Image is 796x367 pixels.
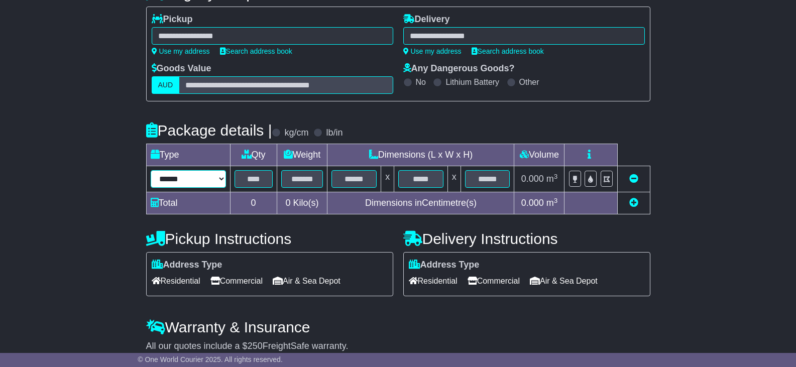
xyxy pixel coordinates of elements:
[277,144,327,166] td: Weight
[521,174,544,184] span: 0.000
[472,47,544,55] a: Search address book
[381,166,394,192] td: x
[326,128,343,139] label: lb/in
[409,260,480,271] label: Address Type
[468,273,520,289] span: Commercial
[152,14,193,25] label: Pickup
[554,197,558,204] sup: 3
[152,273,200,289] span: Residential
[152,76,180,94] label: AUD
[403,63,515,74] label: Any Dangerous Goods?
[519,77,539,87] label: Other
[327,192,514,214] td: Dimensions in Centimetre(s)
[277,192,327,214] td: Kilo(s)
[248,341,263,351] span: 250
[152,260,222,271] label: Address Type
[230,144,277,166] td: Qty
[409,273,458,289] span: Residential
[447,166,461,192] td: x
[554,173,558,180] sup: 3
[138,355,283,363] span: © One World Courier 2025. All rights reserved.
[403,230,650,247] h4: Delivery Instructions
[146,144,230,166] td: Type
[146,341,650,352] div: All our quotes include a $ FreightSafe warranty.
[152,47,210,55] a: Use my address
[416,77,426,87] label: No
[273,273,340,289] span: Air & Sea Depot
[629,198,638,208] a: Add new item
[230,192,277,214] td: 0
[445,77,499,87] label: Lithium Battery
[514,144,564,166] td: Volume
[546,198,558,208] span: m
[210,273,263,289] span: Commercial
[629,174,638,184] a: Remove this item
[146,192,230,214] td: Total
[146,122,272,139] h4: Package details |
[403,14,450,25] label: Delivery
[152,63,211,74] label: Goods Value
[284,128,308,139] label: kg/cm
[546,174,558,184] span: m
[146,230,393,247] h4: Pickup Instructions
[327,144,514,166] td: Dimensions (L x W x H)
[146,319,650,335] h4: Warranty & Insurance
[403,47,462,55] a: Use my address
[521,198,544,208] span: 0.000
[285,198,290,208] span: 0
[530,273,598,289] span: Air & Sea Depot
[220,47,292,55] a: Search address book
